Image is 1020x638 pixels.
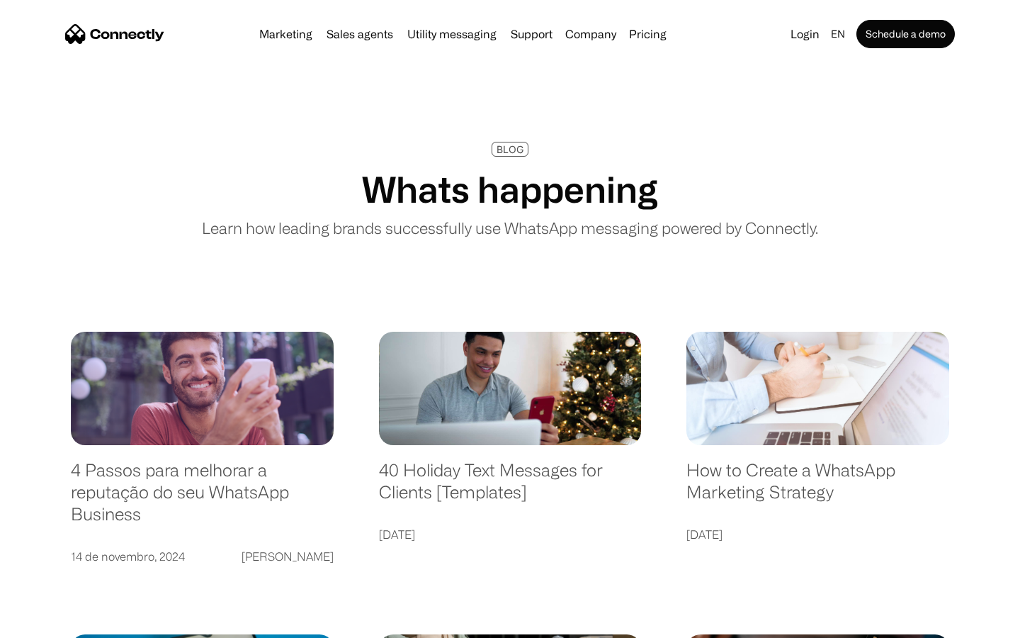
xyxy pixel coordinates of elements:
a: Schedule a demo [856,20,955,48]
div: en [831,24,845,44]
div: [DATE] [379,525,415,544]
aside: Language selected: English [14,613,85,633]
div: [DATE] [686,525,722,544]
a: Sales agents [321,28,399,40]
a: Support [505,28,558,40]
a: Login [785,24,825,44]
a: 4 Passos para melhorar a reputação do seu WhatsApp Business [71,459,334,539]
div: Company [565,24,616,44]
a: 40 Holiday Text Messages for Clients [Templates] [379,459,642,517]
h1: Whats happening [362,168,658,211]
a: Pricing [623,28,672,40]
a: Utility messaging [402,28,502,40]
div: 14 de novembro, 2024 [71,547,185,566]
p: Learn how leading brands successfully use WhatsApp messaging powered by Connectly. [202,216,818,240]
div: [PERSON_NAME] [242,547,334,566]
div: BLOG [497,144,523,155]
a: Marketing [254,28,318,40]
ul: Language list [28,613,85,633]
a: How to Create a WhatsApp Marketing Strategy [686,459,949,517]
